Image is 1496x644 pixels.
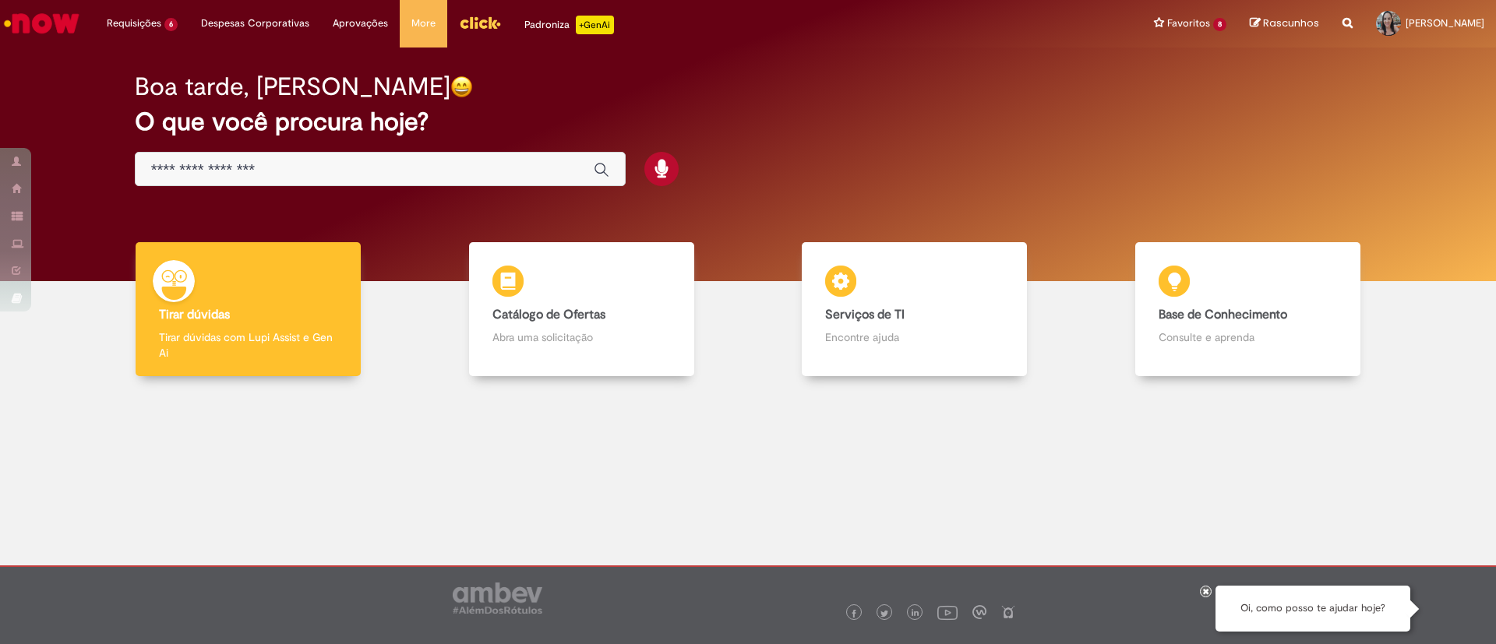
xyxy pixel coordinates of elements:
[333,16,388,31] span: Aprovações
[1406,16,1484,30] span: [PERSON_NAME]
[1081,242,1415,377] a: Base de Conhecimento Consulte e aprenda
[880,610,888,618] img: logo_footer_twitter.png
[450,76,473,98] img: happy-face.png
[825,329,1004,345] p: Encontre ajuda
[576,16,614,34] p: +GenAi
[459,11,501,34] img: click_logo_yellow_360x200.png
[937,602,958,622] img: logo_footer_youtube.png
[1159,329,1337,345] p: Consulte e aprenda
[135,108,1362,135] h2: O que você procura hoje?
[748,242,1081,377] a: Serviços de TI Encontre ajuda
[82,242,415,377] a: Tirar dúvidas Tirar dúvidas com Lupi Assist e Gen Ai
[1159,307,1287,322] b: Base de Conhecimento
[453,582,542,614] img: logo_footer_ambev_rotulo_gray.png
[1167,16,1210,31] span: Favoritos
[1215,586,1410,632] div: Oi, como posso te ajudar hoje?
[135,73,450,100] h2: Boa tarde, [PERSON_NAME]
[159,307,230,322] b: Tirar dúvidas
[1213,18,1226,31] span: 8
[492,307,605,322] b: Catálogo de Ofertas
[1250,16,1319,31] a: Rascunhos
[524,16,614,34] div: Padroniza
[411,16,436,31] span: More
[850,610,858,618] img: logo_footer_facebook.png
[1263,16,1319,30] span: Rascunhos
[1426,586,1473,632] button: Iniciar Conversa de Suporte
[492,329,671,345] p: Abra uma solicitação
[159,329,337,361] p: Tirar dúvidas com Lupi Assist e Gen Ai
[164,18,178,31] span: 6
[415,242,749,377] a: Catálogo de Ofertas Abra uma solicitação
[2,8,82,39] img: ServiceNow
[912,609,919,618] img: logo_footer_linkedin.png
[825,307,905,322] b: Serviços de TI
[1001,605,1015,619] img: logo_footer_naosei.png
[201,16,309,31] span: Despesas Corporativas
[107,16,161,31] span: Requisições
[972,605,986,619] img: logo_footer_workplace.png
